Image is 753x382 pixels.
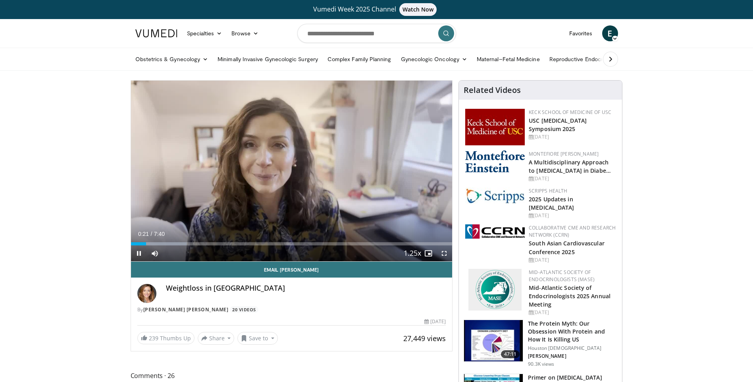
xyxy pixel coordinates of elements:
a: Maternal–Fetal Medicine [472,51,545,67]
span: 27,449 views [403,334,446,343]
a: Obstetrics & Gynecology [131,51,213,67]
h4: Weightloss in [GEOGRAPHIC_DATA] [166,284,446,293]
span: 239 [149,334,158,342]
span: Watch Now [399,3,437,16]
a: Favorites [564,25,597,41]
a: Keck School of Medicine of USC [529,109,611,116]
video-js: Video Player [131,81,453,262]
button: Enable picture-in-picture mode [420,245,436,261]
a: Mid-Atlantic Society of Endocrinologists 2025 Annual Meeting [529,284,610,308]
div: [DATE] [424,318,446,325]
a: 2025 Updates in [MEDICAL_DATA] [529,195,574,211]
h4: Related Videos [464,85,521,95]
a: 20 Videos [230,306,259,313]
img: Avatar [137,284,156,303]
a: Reproductive Endocrinology & [MEDICAL_DATA] [545,51,678,67]
div: [DATE] [529,212,616,219]
div: [DATE] [529,257,616,264]
div: [DATE] [529,175,616,182]
p: Houston [DEMOGRAPHIC_DATA] [528,345,617,351]
span: 47:11 [501,350,520,358]
p: 90.3K views [528,361,554,367]
img: a04ee3ba-8487-4636-b0fb-5e8d268f3737.png.150x105_q85_autocrop_double_scale_upscale_version-0.2.png [465,224,525,239]
a: Mid-Atlantic Society of Endocrinologists (MASE) [529,269,595,283]
a: South Asian Cardiovascular Conference 2025 [529,239,605,255]
span: 7:40 [154,231,165,237]
div: By [137,306,446,313]
h3: The Protein Myth: Our Obsession With Protein and How It Is Killing US [528,320,617,343]
div: Progress Bar [131,242,453,245]
a: Gynecologic Oncology [396,51,472,67]
a: Scripps Health [529,187,567,194]
button: Mute [147,245,163,261]
button: Pause [131,245,147,261]
div: [DATE] [529,133,616,141]
button: Share [198,332,235,345]
span: 0:21 [138,231,149,237]
input: Search topics, interventions [297,24,456,43]
a: USC [MEDICAL_DATA] Symposium 2025 [529,117,587,133]
a: 47:11 The Protein Myth: Our Obsession With Protein and How It Is Killing US Houston [DEMOGRAPHIC_... [464,320,617,367]
a: [PERSON_NAME] [PERSON_NAME] [143,306,229,313]
button: Playback Rate [404,245,420,261]
p: [PERSON_NAME] [528,353,617,359]
img: c9f2b0b7-b02a-4276-a72a-b0cbb4230bc1.jpg.150x105_q85_autocrop_double_scale_upscale_version-0.2.jpg [465,187,525,204]
a: Browse [227,25,263,41]
a: Email [PERSON_NAME] [131,262,453,278]
span: / [151,231,152,237]
a: E [602,25,618,41]
a: Collaborative CME and Research Network (CCRN) [529,224,616,238]
a: Minimally Invasive Gynecologic Surgery [213,51,323,67]
img: 7b941f1f-d101-407a-8bfa-07bd47db01ba.png.150x105_q85_autocrop_double_scale_upscale_version-0.2.jpg [465,109,525,145]
a: 239 Thumbs Up [137,332,195,344]
a: A Multidisciplinary Approach to [MEDICAL_DATA] in Diabe… [529,158,611,174]
a: Montefiore [PERSON_NAME] [529,150,599,157]
h3: Primer on [MEDICAL_DATA] [528,374,617,382]
button: Save to [237,332,278,345]
img: VuMedi Logo [135,29,177,37]
img: b0142b4c-93a1-4b58-8f91-5265c282693c.png.150x105_q85_autocrop_double_scale_upscale_version-0.2.png [465,150,525,172]
a: Specialties [182,25,227,41]
button: Fullscreen [436,245,452,261]
a: Vumedi Week 2025 ChannelWatch Now [137,3,617,16]
a: Complex Family Planning [323,51,396,67]
img: b7b8b05e-5021-418b-a89a-60a270e7cf82.150x105_q85_crop-smart_upscale.jpg [464,320,523,361]
span: Comments 26 [131,370,453,381]
div: [DATE] [529,309,616,316]
img: f382488c-070d-4809-84b7-f09b370f5972.png.150x105_q85_autocrop_double_scale_upscale_version-0.2.png [468,269,522,311]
